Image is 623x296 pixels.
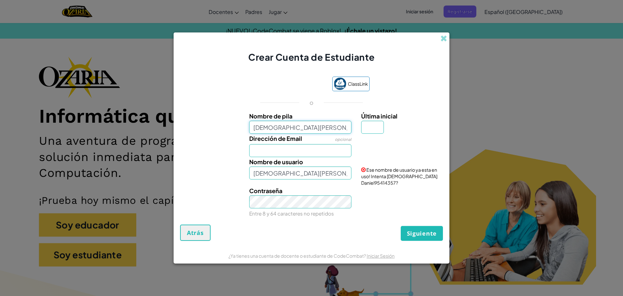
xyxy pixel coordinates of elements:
p: o [310,99,313,106]
small: Entre 8 y 64 caracteres no repetidos [249,210,334,216]
button: Siguiente [401,226,443,241]
span: Dirección de Email [249,135,302,142]
span: Nombre de pila [249,112,292,120]
span: Última inicial [361,112,397,120]
span: ¿Ya tienes una cuenta de docente o estudiante de CodeCombat? [228,253,367,259]
span: Atrás [187,229,204,237]
span: Crear Cuenta de Estudiante [248,51,375,63]
img: classlink-logo-small.png [334,78,346,90]
span: ClassLink [348,79,368,89]
button: Atrás [180,225,211,241]
iframe: Botón Iniciar sesión con Google [250,77,329,92]
span: Contraseña [249,187,282,194]
span: Ese nombre de usuario ya esta en uso! Intenta [DEMOGRAPHIC_DATA] Daniel95414357? [361,167,437,186]
a: Iniciar Sesión [367,253,395,259]
span: Siguiente [407,229,437,237]
span: opcional [335,137,351,142]
span: Nombre de usuario [249,158,303,166]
